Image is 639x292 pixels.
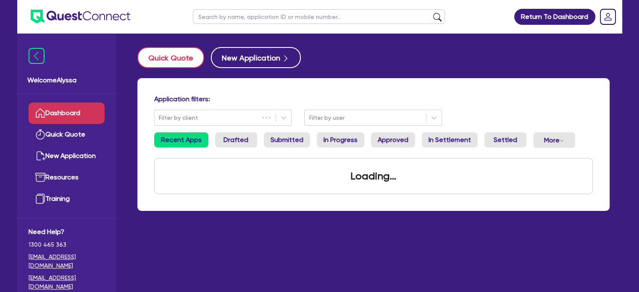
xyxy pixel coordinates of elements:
span: 1300 465 363 [29,240,105,249]
a: Settled [484,132,526,147]
h4: Application filters: [154,95,593,103]
a: Recent Apps [154,132,208,147]
button: Quick Quote [137,47,204,68]
a: Return To Dashboard [514,9,595,25]
a: [EMAIL_ADDRESS][DOMAIN_NAME] [29,274,105,291]
a: [EMAIL_ADDRESS][DOMAIN_NAME] [29,253,105,270]
a: Quick Quote [29,124,105,145]
a: Dashboard [29,103,105,124]
a: Quick Quote [137,47,211,68]
img: new-application [35,151,45,161]
a: New Application [29,145,105,167]
a: Dropdown toggle [597,6,619,28]
img: icon-menu-close [29,48,45,64]
a: Training [29,188,105,210]
img: quick-quote [35,129,45,139]
a: In Settlement [422,132,478,147]
span: Welcome Alyssa [27,75,106,85]
a: Approved [371,132,415,147]
a: In Progress [317,132,364,147]
a: Submitted [264,132,310,147]
button: New Application [211,47,301,68]
a: Resources [29,167,105,188]
button: Dropdown toggle [533,132,575,148]
span: Need Help? [29,227,105,237]
img: quest-connect-logo-blue [31,10,130,24]
a: Drafted [215,132,257,147]
img: resources [35,172,45,182]
div: Loading... [340,158,406,194]
img: training [35,194,45,204]
input: Search by name, application ID or mobile number... [193,9,445,24]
